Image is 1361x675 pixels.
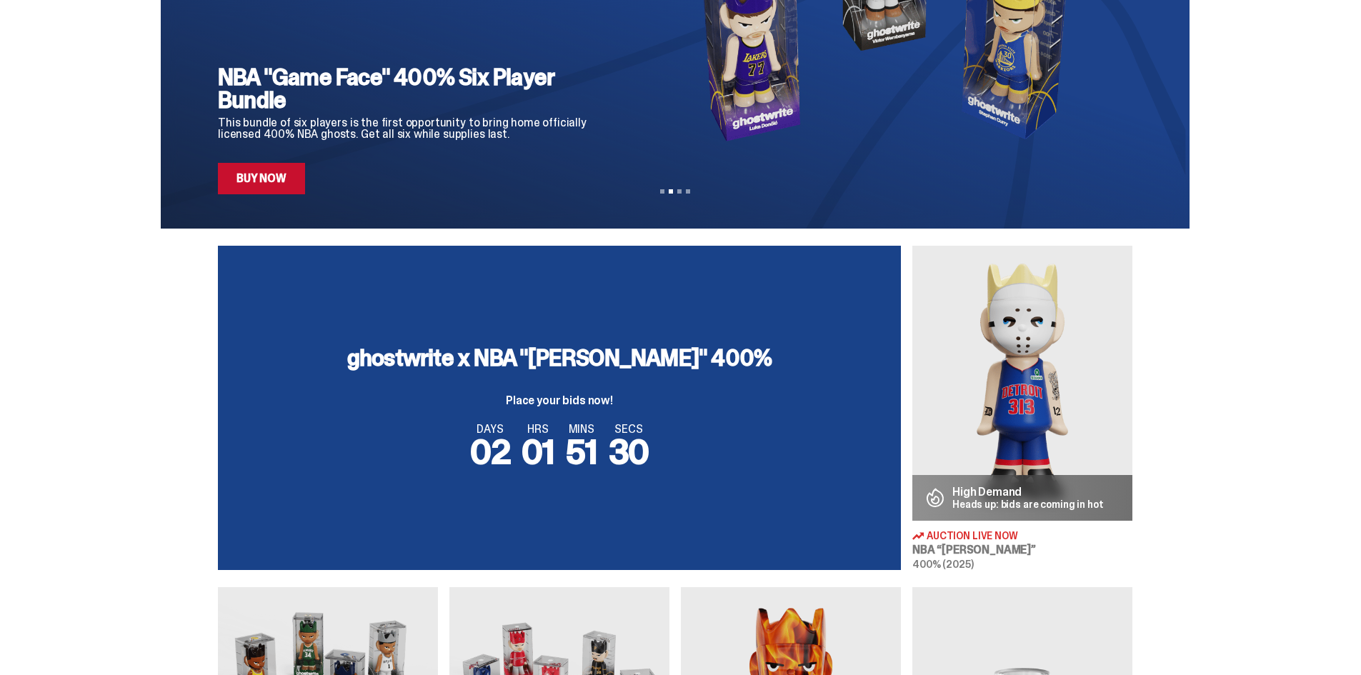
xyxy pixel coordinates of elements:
[470,424,511,435] span: DAYS
[566,424,597,435] span: MINS
[347,346,772,369] h3: ghostwrite x NBA "[PERSON_NAME]" 400%
[669,189,673,194] button: View slide 2
[470,429,511,474] span: 02
[609,424,649,435] span: SECS
[218,117,599,140] p: This bundle of six players is the first opportunity to bring home officially licensed 400% NBA gh...
[347,395,772,406] p: Place your bids now!
[677,189,682,194] button: View slide 3
[660,189,664,194] button: View slide 1
[522,424,554,435] span: HRS
[218,163,305,194] a: Buy Now
[686,189,690,194] button: View slide 4
[912,544,1132,556] h3: NBA “[PERSON_NAME]”
[912,246,1132,570] a: Eminem High Demand Heads up: bids are coming in hot Auction Live Now
[952,486,1104,498] p: High Demand
[912,558,973,571] span: 400% (2025)
[609,429,649,474] span: 30
[522,429,554,474] span: 01
[218,66,599,111] h2: NBA "Game Face" 400% Six Player Bundle
[566,429,597,474] span: 51
[927,531,1018,541] span: Auction Live Now
[912,246,1132,521] img: Eminem
[952,499,1104,509] p: Heads up: bids are coming in hot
